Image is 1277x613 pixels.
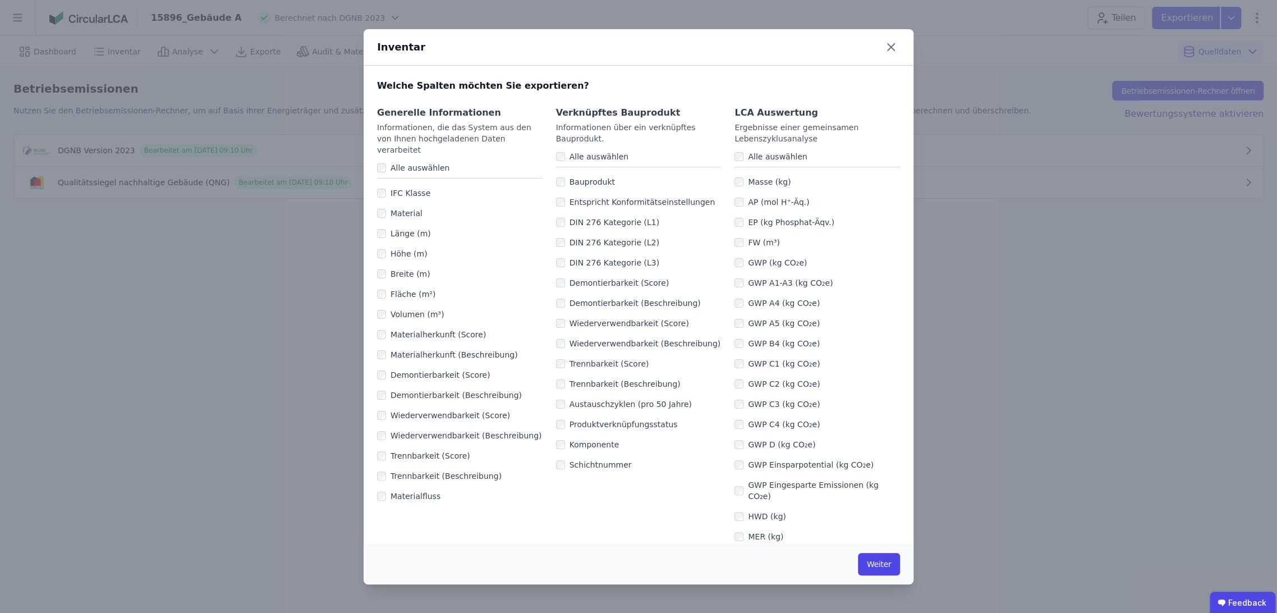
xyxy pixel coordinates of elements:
[386,248,428,259] label: Höhe (m)
[743,217,834,228] label: EP (kg Phosphat-Äqv.)
[565,358,649,369] label: Trennbarkeit (Score)
[565,298,701,309] label: Demontierbarkeit (Beschreibung)
[743,439,815,450] label: GWP D (kg CO₂e)
[734,122,900,144] div: Ergebnisse einer gemeinsamen Lebenszyklusanalyse
[743,419,820,430] label: GWP C4 (kg CO₂e)
[565,399,692,410] label: Austauschzyklen (pro 50 Jahre)
[743,531,783,542] label: MER (kg)
[734,106,900,120] div: LCA Auswertung
[386,208,422,219] label: Material
[743,479,900,502] label: GWP Eingesparte Emissionen (kg CO₂e)
[377,122,543,155] div: Informationen, die das System aus den von Ihnen hochgeladenen Daten verarbeitet
[565,257,659,268] label: DIN 276 Kategorie (L3)
[565,378,681,390] label: Trennbarkeit (Beschreibung)
[386,187,430,199] label: IFC Klasse
[565,439,619,450] label: Komponente
[743,196,809,208] label: AP (mol H⁺-Äq.)
[743,151,807,162] label: Alle auswählen
[565,318,689,329] label: Wiederverwendbarkeit (Score)
[386,470,502,482] label: Trennbarkeit (Beschreibung)
[743,338,820,349] label: GWP B4 (kg CO₂e)
[858,553,900,575] button: Weiter
[386,491,440,502] label: Materialfluss
[386,450,470,461] label: Trennbarkeit (Score)
[377,39,425,55] div: Inventar
[386,369,490,381] label: Demontierbarkeit (Score)
[565,237,659,248] label: DIN 276 Kategorie (L2)
[565,176,615,187] label: Bauprodukt
[565,196,715,208] label: Entspricht Konformitätseinstellungen
[386,349,518,360] label: Materialherkunft (Beschreibung)
[556,106,722,120] div: Verknüpftes Bauprodukt
[377,106,543,120] div: Generelle Informationen
[743,399,820,410] label: GWP C3 (kg CO₂e)
[386,162,449,173] label: Alle auswählen
[556,122,722,144] div: Informationen über ein verknüpftes Bauprodukt.
[565,459,632,470] label: Schichtnummer
[386,410,510,421] label: Wiederverwendbarkeit (Score)
[743,358,820,369] label: GWP C1 (kg CO₂e)
[743,237,780,248] label: FW (m³)
[565,151,628,162] label: Alle auswählen
[386,390,522,401] label: Demontierbarkeit (Beschreibung)
[386,309,444,320] label: Volumen (m³)
[743,378,820,390] label: GWP C2 (kg CO₂e)
[386,228,431,239] label: Länge (m)
[386,268,430,280] label: Breite (m)
[386,329,486,340] label: Materialherkunft (Score)
[364,66,913,93] div: Welche Spalten möchten Sie exportieren?
[565,419,678,430] label: Produktverknüpfungsstatus
[743,318,820,329] label: GWP A5 (kg CO₂e)
[743,511,786,522] label: HWD (kg)
[386,430,542,441] label: Wiederverwendbarkeit (Beschreibung)
[565,338,721,349] label: Wiederverwendbarkeit (Beschreibung)
[743,176,791,187] label: Masse (kg)
[386,289,435,300] label: Fläche (m²)
[743,257,807,268] label: GWP (kg CO₂e)
[743,298,820,309] label: GWP A4 (kg CO₂e)
[743,277,833,289] label: GWP A1-A3 (kg CO₂e)
[743,459,874,470] label: GWP Einsparpotential (kg CO₂e)
[565,217,659,228] label: DIN 276 Kategorie (L1)
[565,277,669,289] label: Demontierbarkeit (Score)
